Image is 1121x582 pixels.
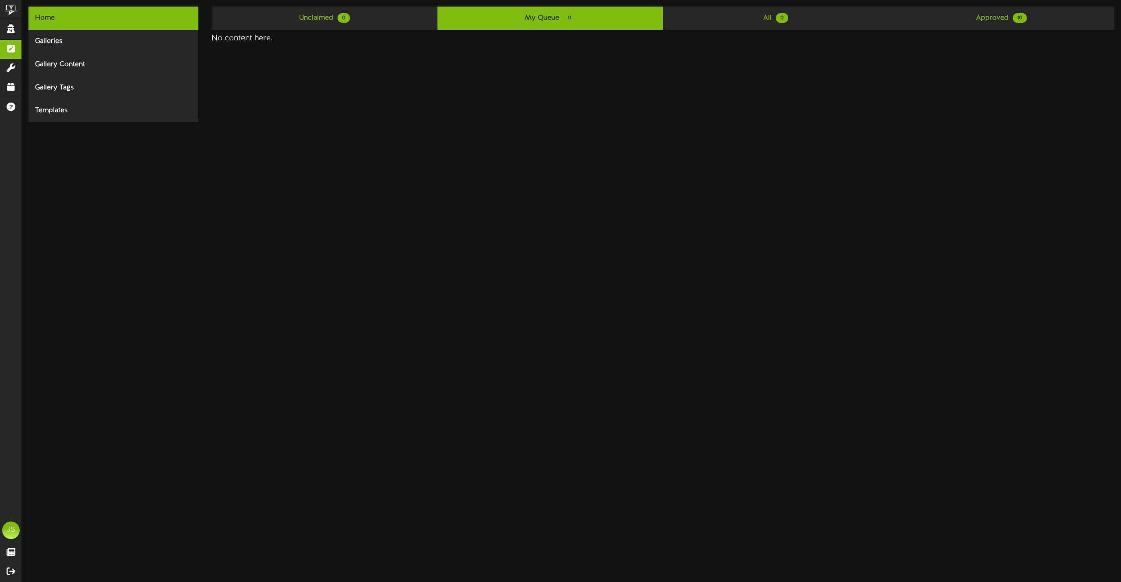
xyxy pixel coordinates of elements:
[564,13,576,23] span: 0
[2,522,20,539] div: JS
[28,7,198,30] div: Home
[212,7,437,30] a: Unclaimed
[776,13,788,23] span: 0
[889,7,1114,30] a: Approved
[212,34,1114,43] h4: No content here.
[437,7,663,30] a: My Queue
[1013,13,1027,23] span: 10
[28,30,198,53] div: Galleries
[28,76,198,99] div: Gallery Tags
[28,99,198,122] div: Templates
[28,53,198,76] div: Gallery Content
[663,7,888,30] a: All
[338,13,350,23] span: 0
